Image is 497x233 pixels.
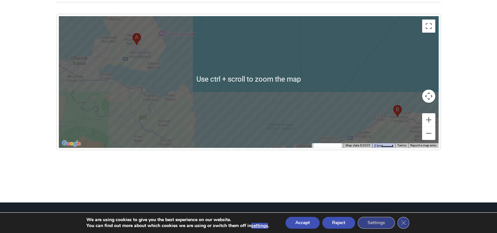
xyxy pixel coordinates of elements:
button: Reject [322,217,355,229]
button: settings [251,223,268,229]
div: CM9P+65, Panormos in Rethymno 740 57, Greece [393,105,402,117]
button: Toggle fullscreen view [422,19,435,33]
div: Chania International Airport Ioannis Daskalogiannis (CHQ), National Road, EO Aerodromiou Soudas, ... [132,33,141,45]
button: Accept [285,217,320,229]
p: We are using cookies to give you the best experience on our website. [86,217,269,223]
span: 2 km [374,144,381,147]
a: Open this area in Google Maps (opens a new window) [60,139,82,148]
button: Map camera controls [422,90,435,103]
button: Zoom out [422,127,435,140]
img: Google [60,139,82,148]
a: Report a map error [410,143,437,147]
p: You can find out more about which cookies we are using or switch them off in . [86,223,269,229]
button: Zoom in [422,113,435,126]
button: Close GDPR Cookie Banner [397,217,409,229]
button: Keyboard shortcuts [313,143,342,148]
button: Map Scale: 2 km per 32 pixels [372,143,395,148]
span: Map data ©2025 [346,143,370,147]
button: Settings [358,217,395,229]
a: Terms (opens in new tab) [397,143,406,147]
